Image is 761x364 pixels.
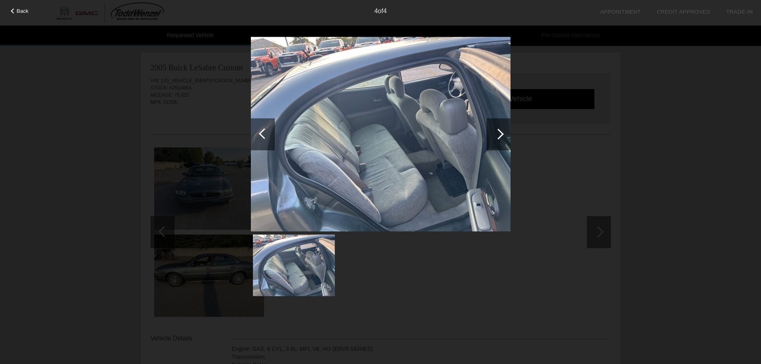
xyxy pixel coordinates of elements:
span: 4 [374,8,378,14]
a: Trade-In [726,9,753,15]
span: Back [17,8,29,14]
a: Credit Approved [657,9,710,15]
img: 8ee1468f5a779c561f2cf1903b49b62a.jpg [251,37,511,232]
a: Appointment [600,9,641,15]
img: 8ee1468f5a779c561f2cf1903b49b62a.jpg [253,235,335,296]
span: 4 [383,8,387,14]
